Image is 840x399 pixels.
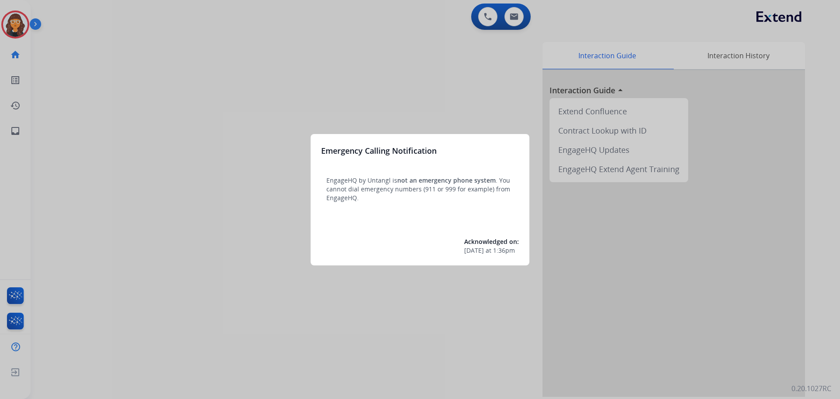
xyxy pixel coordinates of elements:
[464,246,484,255] span: [DATE]
[326,176,514,202] p: EngageHQ by Untangl is . You cannot dial emergency numbers (911 or 999 for example) from EngageHQ.
[397,176,496,184] span: not an emergency phone system
[791,383,831,394] p: 0.20.1027RC
[321,145,437,157] h3: Emergency Calling Notification
[464,246,519,255] div: at
[464,237,519,246] span: Acknowledged on:
[493,246,515,255] span: 1:36pm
